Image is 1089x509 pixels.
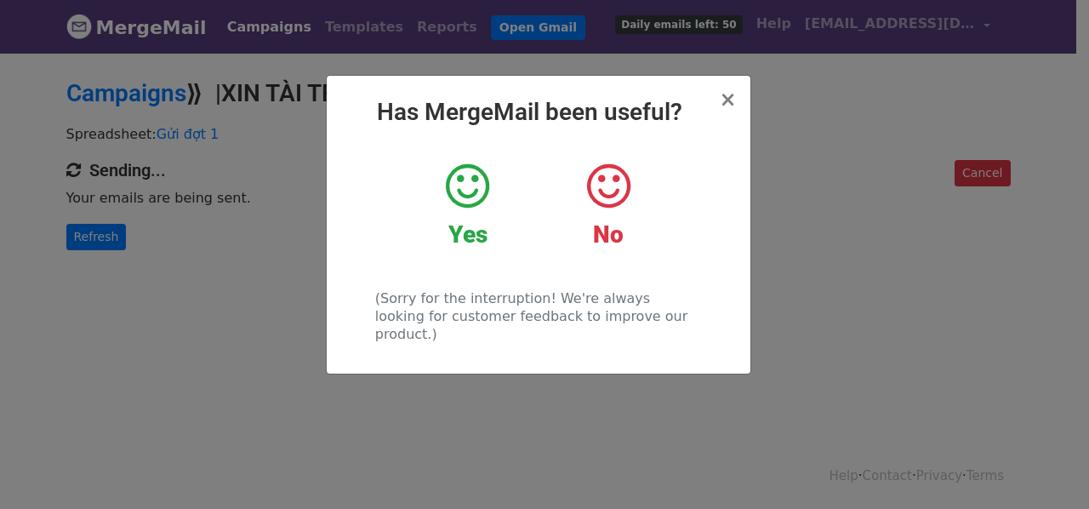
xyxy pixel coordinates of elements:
[448,220,487,249] strong: Yes
[410,161,525,249] a: Yes
[719,88,736,112] span: ×
[375,289,701,343] p: (Sorry for the interruption! We're always looking for customer feedback to improve our product.)
[340,98,737,127] h2: Has MergeMail been useful?
[593,220,624,249] strong: No
[719,89,736,110] button: Close
[550,161,665,249] a: No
